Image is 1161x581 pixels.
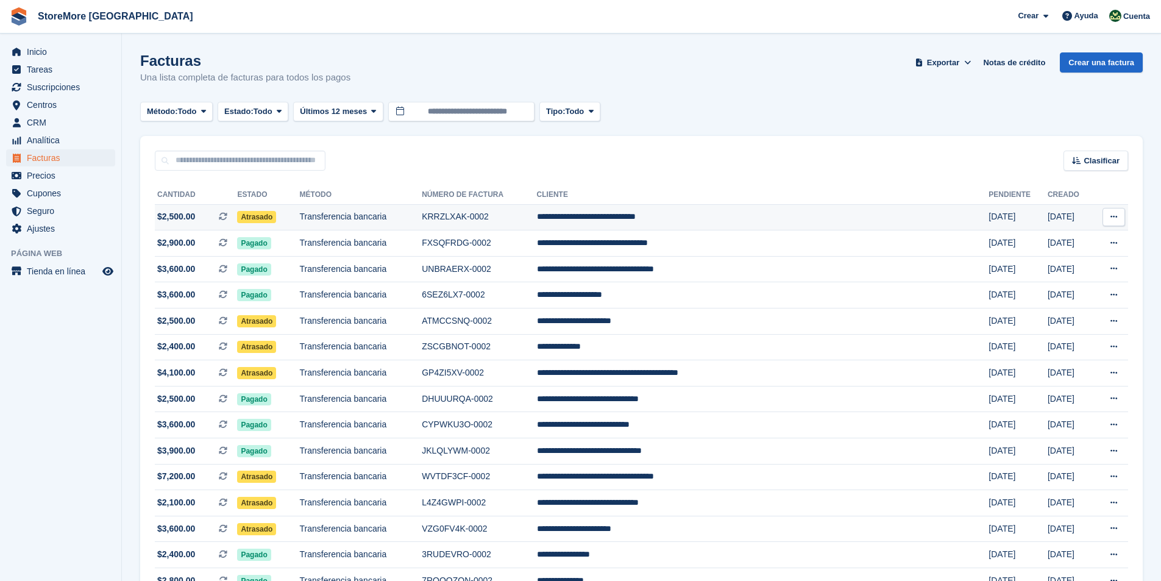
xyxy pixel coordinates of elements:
[157,496,195,509] span: $2,100.00
[1048,542,1092,568] td: [DATE]
[157,548,195,561] span: $2,400.00
[546,105,566,118] span: Tipo:
[300,105,367,118] span: Últimos 12 meses
[300,360,422,387] td: Transferencia bancaria
[27,79,100,96] span: Suscripciones
[27,202,100,219] span: Seguro
[300,438,422,465] td: Transferencia bancaria
[1048,230,1092,257] td: [DATE]
[1048,438,1092,465] td: [DATE]
[422,542,536,568] td: 3RUDEVRO-0002
[978,52,1050,73] a: Notas de crédito
[178,105,197,118] span: Todo
[27,114,100,131] span: CRM
[537,185,989,205] th: Cliente
[989,490,1048,516] td: [DATE]
[422,386,536,412] td: DHUUURQA-0002
[6,61,115,78] a: menu
[422,204,536,230] td: KRRZLXAK-0002
[989,308,1048,335] td: [DATE]
[6,202,115,219] a: menu
[6,79,115,96] a: menu
[300,334,422,360] td: Transferencia bancaria
[11,248,121,260] span: Página web
[1123,10,1150,23] span: Cuenta
[237,263,271,276] span: Pagado
[1048,516,1092,542] td: [DATE]
[237,419,271,431] span: Pagado
[422,256,536,282] td: UNBRAERX-0002
[1048,256,1092,282] td: [DATE]
[422,185,536,205] th: Número de factura
[157,210,195,223] span: $2,500.00
[300,308,422,335] td: Transferencia bancaria
[1074,10,1098,22] span: Ayuda
[300,185,422,205] th: Método
[27,149,100,166] span: Facturas
[27,43,100,60] span: Inicio
[6,263,115,280] a: menú
[237,185,299,205] th: Estado
[27,61,100,78] span: Tareas
[1048,308,1092,335] td: [DATE]
[157,366,195,379] span: $4,100.00
[1109,10,1121,22] img: Claudia Cortes
[422,334,536,360] td: ZSCGBNOT-0002
[155,185,237,205] th: Cantidad
[422,464,536,490] td: WVTDF3CF-0002
[237,237,271,249] span: Pagado
[300,204,422,230] td: Transferencia bancaria
[157,315,195,327] span: $2,500.00
[237,315,276,327] span: Atrasado
[300,256,422,282] td: Transferencia bancaria
[27,96,100,113] span: Centros
[147,105,178,118] span: Método:
[989,230,1048,257] td: [DATE]
[422,412,536,438] td: CYPWKU3O-0002
[927,57,959,69] span: Exportar
[218,102,288,122] button: Estado: Todo
[989,438,1048,465] td: [DATE]
[6,167,115,184] a: menu
[300,386,422,412] td: Transferencia bancaria
[27,167,100,184] span: Precios
[293,102,383,122] button: Últimos 12 meses
[157,470,195,483] span: $7,200.00
[300,412,422,438] td: Transferencia bancaria
[565,105,584,118] span: Todo
[101,264,115,279] a: Vista previa de la tienda
[237,341,276,353] span: Atrasado
[300,230,422,257] td: Transferencia bancaria
[237,211,276,223] span: Atrasado
[6,43,115,60] a: menu
[140,71,350,85] p: Una lista completa de facturas para todos los pagos
[422,516,536,542] td: VZG0FV4K-0002
[300,516,422,542] td: Transferencia bancaria
[27,185,100,202] span: Cupones
[6,149,115,166] a: menu
[237,445,271,457] span: Pagado
[422,438,536,465] td: JKLQLYWM-0002
[224,105,254,118] span: Estado:
[157,393,195,405] span: $2,500.00
[157,340,195,353] span: $2,400.00
[989,282,1048,308] td: [DATE]
[237,393,271,405] span: Pagado
[6,114,115,131] a: menu
[539,102,600,122] button: Tipo: Todo
[422,308,536,335] td: ATMCCSNQ-0002
[1048,360,1092,387] td: [DATE]
[157,522,195,535] span: $3,600.00
[157,237,195,249] span: $2,900.00
[913,52,974,73] button: Exportar
[989,360,1048,387] td: [DATE]
[1060,52,1143,73] a: Crear una factura
[422,282,536,308] td: 6SEZ6LX7-0002
[300,282,422,308] td: Transferencia bancaria
[1048,386,1092,412] td: [DATE]
[157,263,195,276] span: $3,600.00
[27,220,100,237] span: Ajustes
[989,185,1048,205] th: Pendiente
[422,360,536,387] td: GP4ZI5XV-0002
[1048,334,1092,360] td: [DATE]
